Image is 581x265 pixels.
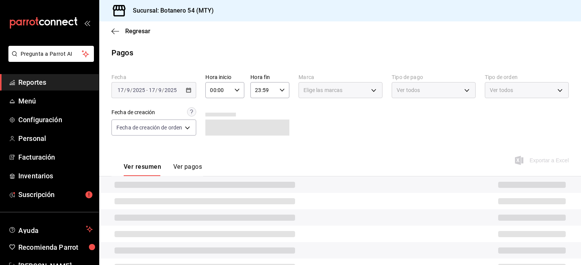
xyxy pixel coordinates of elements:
span: Fecha de creación de orden [116,124,182,131]
button: Ver resumen [124,163,161,176]
div: navigation tabs [124,163,202,176]
input: -- [148,87,155,93]
span: Reportes [18,77,93,87]
span: / [124,87,126,93]
input: ---- [132,87,145,93]
span: Elige las marcas [303,86,342,94]
span: Pregunta a Parrot AI [21,50,82,58]
button: Regresar [111,27,150,35]
button: open_drawer_menu [84,20,90,26]
span: Ver todos [397,86,420,94]
label: Marca [299,74,382,80]
label: Hora inicio [205,74,244,80]
span: Configuración [18,115,93,125]
button: Pregunta a Parrot AI [8,46,94,62]
input: -- [158,87,162,93]
span: / [155,87,158,93]
span: Personal [18,133,93,144]
input: -- [126,87,130,93]
span: Recomienda Parrot [18,242,93,252]
label: Hora fin [250,74,289,80]
span: Regresar [125,27,150,35]
input: -- [117,87,124,93]
label: Tipo de orden [485,74,569,80]
button: Ver pagos [173,163,202,176]
h3: Sucursal: Botanero 54 (MTY) [127,6,214,15]
label: Fecha [111,74,196,80]
span: / [130,87,132,93]
span: Suscripción [18,189,93,200]
span: Ayuda [18,225,83,234]
span: Ver todos [490,86,513,94]
div: Pagos [111,47,133,58]
a: Pregunta a Parrot AI [5,55,94,63]
input: ---- [164,87,177,93]
span: Menú [18,96,93,106]
span: - [146,87,148,93]
div: Fecha de creación [111,108,155,116]
span: Inventarios [18,171,93,181]
span: / [162,87,164,93]
label: Tipo de pago [392,74,476,80]
span: Facturación [18,152,93,162]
